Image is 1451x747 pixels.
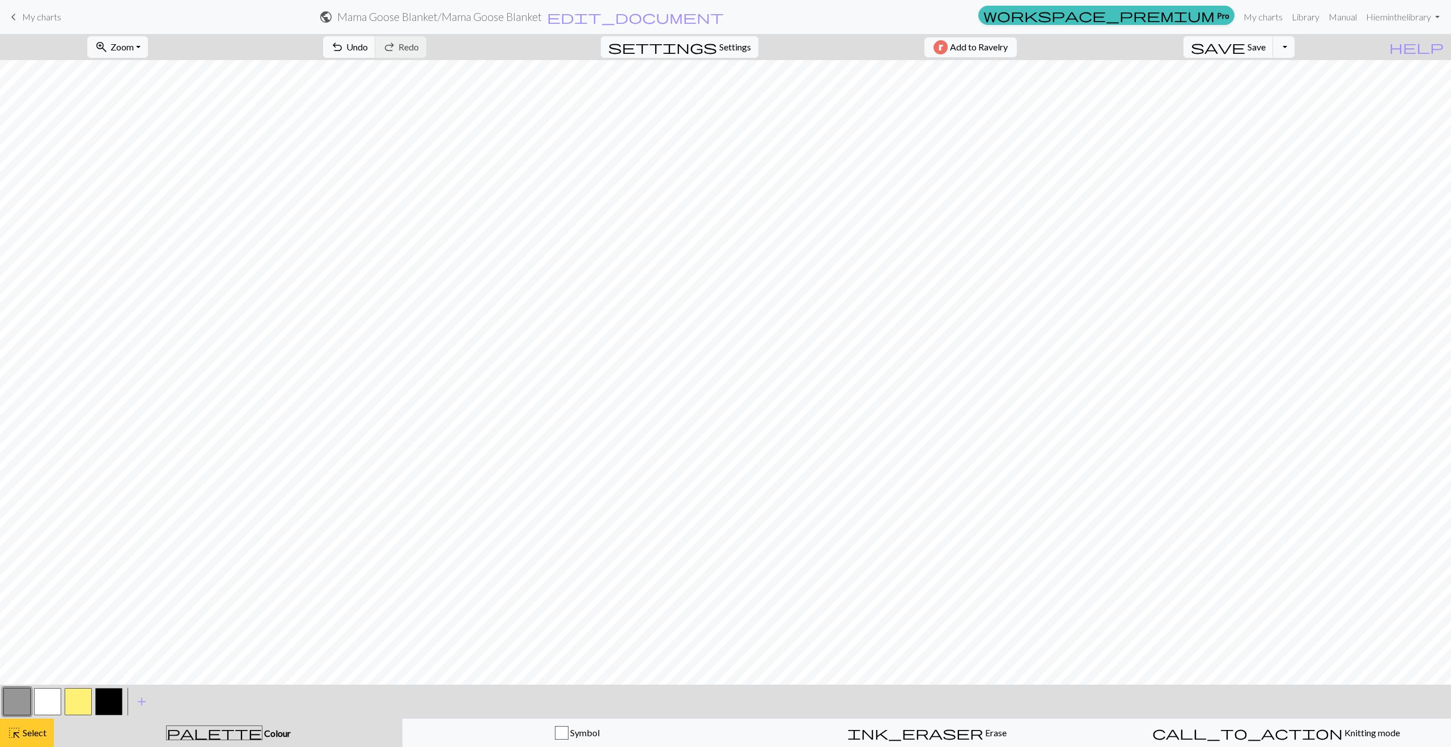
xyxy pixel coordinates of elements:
[167,725,262,741] span: palette
[262,728,291,738] span: Colour
[983,7,1215,23] span: workspace_premium
[934,40,948,54] img: Ravelry
[1389,39,1444,55] span: help
[87,36,148,58] button: Zoom
[111,41,134,52] span: Zoom
[752,719,1102,747] button: Erase
[337,10,542,23] h2: Mama Goose Blanket / Mama Goose Blanket
[22,11,61,22] span: My charts
[7,725,21,741] span: highlight_alt
[924,37,1017,57] button: Add to Ravelry
[54,719,402,747] button: Colour
[601,36,758,58] button: SettingsSettings
[1183,36,1274,58] button: Save
[319,9,333,25] span: public
[1324,6,1361,28] a: Manual
[7,7,61,27] a: My charts
[1343,727,1400,738] span: Knitting mode
[1287,6,1324,28] a: Library
[1191,39,1245,55] span: save
[983,727,1007,738] span: Erase
[346,41,368,52] span: Undo
[847,725,983,741] span: ink_eraser
[1101,719,1451,747] button: Knitting mode
[135,694,149,710] span: add
[950,40,1008,54] span: Add to Ravelry
[608,40,717,54] i: Settings
[1248,41,1266,52] span: Save
[608,39,717,55] span: settings
[21,727,46,738] span: Select
[568,727,600,738] span: Symbol
[402,719,752,747] button: Symbol
[7,9,20,25] span: keyboard_arrow_left
[330,39,344,55] span: undo
[547,9,724,25] span: edit_document
[719,40,751,54] span: Settings
[1239,6,1287,28] a: My charts
[1152,725,1343,741] span: call_to_action
[978,6,1234,25] a: Pro
[1361,6,1444,28] a: Hieminthelibrary
[95,39,108,55] span: zoom_in
[323,36,376,58] button: Undo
